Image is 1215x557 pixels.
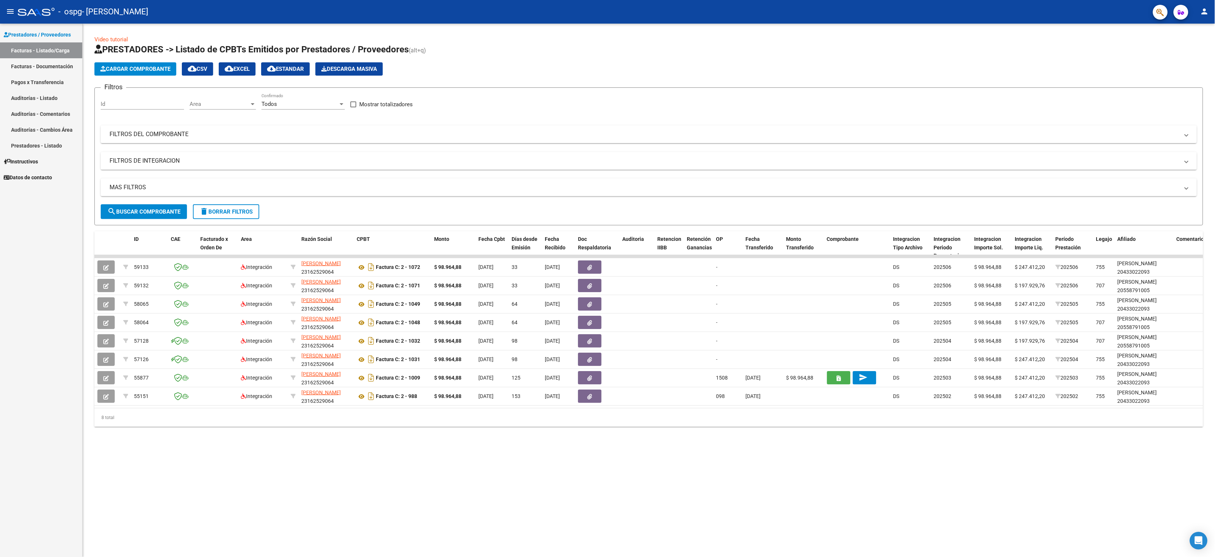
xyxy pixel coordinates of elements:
mat-icon: delete [200,207,208,216]
div: 23162529064 [301,296,351,312]
span: PRESTADORES -> Listado de CPBTs Emitidos por Prestadores / Proveedores [94,44,409,55]
span: [DATE] [545,319,560,325]
span: 55877 [134,375,149,381]
span: Integración [241,264,272,270]
span: Fecha Recibido [545,236,565,250]
mat-expansion-panel-header: FILTROS DE INTEGRACION [101,152,1197,170]
span: 202506 [1056,283,1079,288]
i: Descargar documento [366,316,376,328]
datatable-header-cell: ID [131,231,168,264]
i: Descargar documento [366,390,376,402]
div: 755 [1096,392,1105,401]
strong: Factura C: 2 - 1072 [376,264,420,270]
div: 23162529064 [301,388,351,404]
i: Descargar documento [366,298,376,310]
span: Integración [241,356,272,362]
datatable-header-cell: Retencion IIBB [654,231,684,264]
span: 1508 [716,375,728,381]
span: Instructivos [4,158,38,166]
span: - [716,356,718,362]
datatable-header-cell: CAE [168,231,197,264]
mat-icon: cloud_download [188,64,197,73]
div: Open Intercom Messenger [1190,532,1208,550]
datatable-header-cell: Afiliado [1115,231,1174,264]
span: Razón Social [301,236,332,242]
datatable-header-cell: Integracion Tipo Archivo [890,231,931,264]
span: 55151 [134,393,149,399]
span: Integración [241,283,272,288]
span: [DATE] [478,338,494,344]
span: [DATE] [478,264,494,270]
span: Afiliado [1118,236,1136,242]
span: Prestadores / Proveedores [4,31,71,39]
strong: Factura C: 2 - 1071 [376,283,420,289]
span: $ 98.964,88 [975,283,1002,288]
span: DS [893,319,900,325]
span: [DATE] [545,393,560,399]
button: Cargar Comprobante [94,62,176,76]
div: [PERSON_NAME] 20558791005 [1118,333,1171,350]
span: [DATE] [746,375,761,381]
span: Monto Transferido [786,236,814,250]
span: Comprobante [827,236,859,242]
span: [DATE] [478,319,494,325]
datatable-header-cell: Facturado x Orden De [197,231,238,264]
span: DS [893,393,900,399]
span: Período Prestación [1056,236,1081,250]
mat-icon: menu [6,7,15,16]
div: [PERSON_NAME] 20433022093 [1118,259,1171,276]
span: CPBT [357,236,370,242]
div: 23162529064 [301,315,351,330]
datatable-header-cell: Doc Respaldatoria [575,231,619,264]
button: EXCEL [219,62,256,76]
datatable-header-cell: Auditoria [619,231,654,264]
span: [PERSON_NAME] [301,297,341,303]
span: Datos de contacto [4,173,52,181]
div: 23162529064 [301,333,351,349]
mat-icon: search [107,207,116,216]
strong: Factura C: 2 - 1048 [376,320,420,326]
span: Integracion Tipo Archivo [893,236,923,250]
span: Area [241,236,252,242]
div: 23162529064 [301,278,351,293]
span: [PERSON_NAME] [301,334,341,340]
span: [DATE] [545,375,560,381]
span: 125 [512,375,520,381]
span: DS [893,283,900,288]
span: - [716,301,718,307]
datatable-header-cell: Razón Social [298,231,354,264]
datatable-header-cell: Fecha Transferido [743,231,783,264]
span: Mostrar totalizadores [359,100,413,109]
datatable-header-cell: Fecha Cpbt [475,231,509,264]
i: Descargar documento [366,280,376,291]
span: DS [893,301,900,307]
mat-panel-title: FILTROS DEL COMPROBANTE [110,130,1179,138]
div: [PERSON_NAME] 20433022093 [1118,370,1171,387]
span: 64 [512,319,517,325]
datatable-header-cell: Integracion Importe Liq. [1012,231,1053,264]
span: [PERSON_NAME] [301,279,341,285]
div: [PERSON_NAME] 20433022093 [1118,388,1171,405]
span: 33 [512,283,517,288]
span: Integración [241,338,272,344]
datatable-header-cell: Período Prestación [1053,231,1093,264]
span: 33 [512,264,517,270]
span: [PERSON_NAME] [301,371,341,377]
span: [DATE] [478,301,494,307]
span: OP [716,236,723,242]
span: $ 98.964,88 [975,301,1002,307]
span: [DATE] [545,356,560,362]
span: 153 [512,393,520,399]
div: 23162529064 [301,370,351,385]
span: 202504 [934,356,952,362]
div: 755 [1096,263,1105,271]
span: [DATE] [746,393,761,399]
div: 23162529064 [301,352,351,367]
div: 755 [1096,374,1105,382]
span: $ 98.964,88 [975,264,1002,270]
span: 202505 [1056,301,1079,307]
span: 202504 [934,338,952,344]
strong: $ 98.964,88 [434,264,461,270]
span: 202506 [1056,264,1079,270]
div: [PERSON_NAME] 20433022093 [1118,296,1171,313]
